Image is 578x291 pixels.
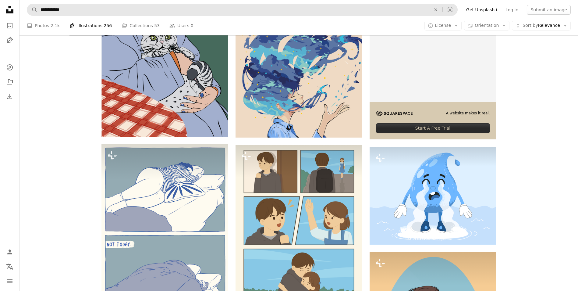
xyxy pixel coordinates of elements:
[4,34,16,46] a: Illustrations
[154,22,160,29] span: 53
[27,4,458,16] form: Find visuals sitewide
[236,71,362,77] a: A girl's hair flows into sky and stars.
[236,11,362,138] img: A girl's hair flows into sky and stars.
[512,21,571,31] button: Sort byRelevance
[443,4,457,16] button: Visual search
[464,21,509,31] button: Orientation
[122,16,160,35] a: Collections 53
[236,223,362,229] a: A boy reunites with a girl and hugs her.
[169,16,193,35] a: Users 0
[51,22,60,29] span: 2.1k
[4,275,16,287] button: Menu
[101,45,228,51] a: A drawing of a woman holding a cat
[502,5,522,15] a: Log in
[435,23,451,28] span: License
[527,5,571,15] button: Submit an image
[523,23,560,29] span: Relevance
[429,4,442,16] button: Clear
[27,16,60,35] a: Photos 2.1k
[4,61,16,74] a: Explore
[191,22,193,29] span: 0
[27,4,37,16] button: Search Unsplash
[376,123,490,133] div: Start A Free Trial
[424,21,462,31] button: License
[446,111,490,116] span: A website makes it real.
[4,260,16,273] button: Language
[4,20,16,32] a: Photos
[370,193,496,198] a: Cartoon water drop crying with arms and legs
[101,230,228,236] a: a comic strip with a man laying on a bed
[4,76,16,88] a: Collections
[4,4,16,17] a: Home — Unsplash
[370,147,496,244] img: Cartoon water drop crying with arms and legs
[523,23,538,28] span: Sort by
[376,111,413,116] img: file-1705255347840-230a6ab5bca9image
[4,246,16,258] a: Log in / Sign up
[475,23,499,28] span: Orientation
[4,91,16,103] a: Download History
[463,5,502,15] a: Get Unsplash+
